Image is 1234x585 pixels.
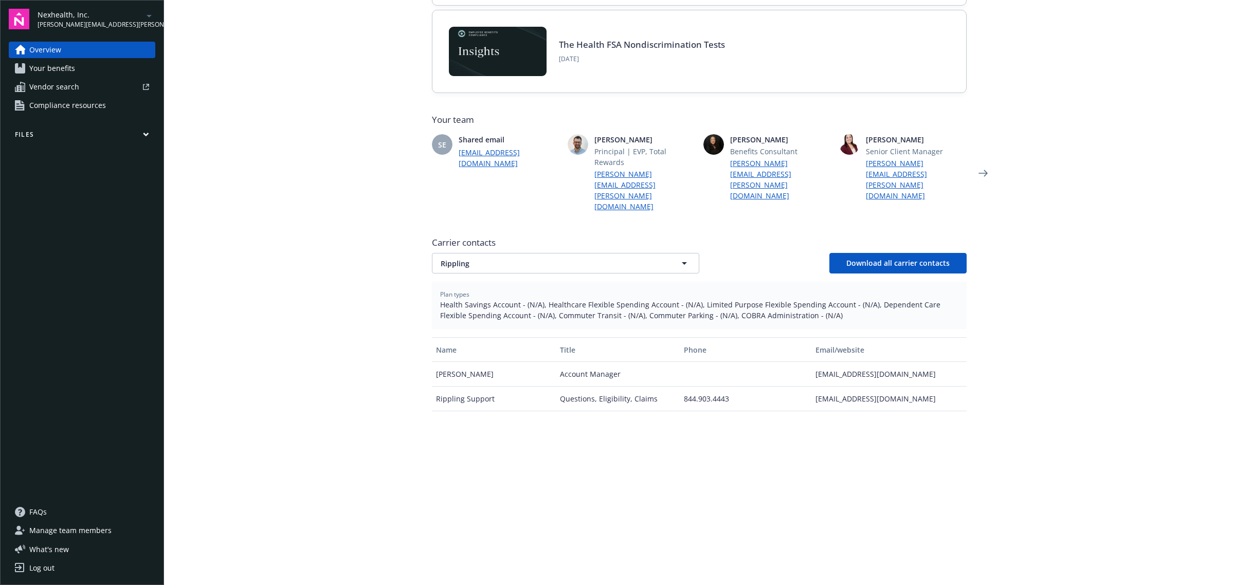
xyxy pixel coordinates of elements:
[9,504,155,520] a: FAQs
[143,9,155,22] a: arrowDropDown
[436,344,552,355] div: Name
[866,146,967,157] span: Senior Client Manager
[459,147,559,169] a: [EMAIL_ADDRESS][DOMAIN_NAME]
[432,114,967,126] span: Your team
[432,337,556,362] button: Name
[839,134,860,155] img: photo
[38,9,143,20] span: Nexhealth, Inc.
[560,344,676,355] div: Title
[866,158,967,201] a: [PERSON_NAME][EMAIL_ADDRESS][PERSON_NAME][DOMAIN_NAME]
[684,344,807,355] div: Phone
[680,387,811,411] div: 844.903.4443
[866,134,967,145] span: [PERSON_NAME]
[730,158,831,201] a: [PERSON_NAME][EMAIL_ADDRESS][PERSON_NAME][DOMAIN_NAME]
[459,134,559,145] span: Shared email
[29,544,69,555] span: What ' s new
[9,97,155,114] a: Compliance resources
[9,544,85,555] button: What's new
[846,258,950,268] span: Download all carrier contacts
[556,337,680,362] button: Title
[440,299,958,321] span: Health Savings Account - (N/A), Healthcare Flexible Spending Account - (N/A), Limited Purpose Fle...
[432,253,699,273] button: Rippling
[815,344,962,355] div: Email/website
[594,169,695,212] a: [PERSON_NAME][EMAIL_ADDRESS][PERSON_NAME][DOMAIN_NAME]
[9,522,155,539] a: Manage team members
[449,27,547,76] img: Card Image - EB Compliance Insights.png
[29,522,112,539] span: Manage team members
[811,362,966,387] div: [EMAIL_ADDRESS][DOMAIN_NAME]
[432,362,556,387] div: [PERSON_NAME]
[29,504,47,520] span: FAQs
[9,60,155,77] a: Your benefits
[594,134,695,145] span: [PERSON_NAME]
[438,139,446,150] span: SE
[29,97,106,114] span: Compliance resources
[556,387,680,411] div: Questions, Eligibility, Claims
[29,42,61,58] span: Overview
[703,134,724,155] img: photo
[811,387,966,411] div: [EMAIL_ADDRESS][DOMAIN_NAME]
[559,54,725,64] span: [DATE]
[556,362,680,387] div: Account Manager
[9,79,155,95] a: Vendor search
[730,146,831,157] span: Benefits Consultant
[594,146,695,168] span: Principal | EVP, Total Rewards
[29,560,55,576] div: Log out
[730,134,831,145] span: [PERSON_NAME]
[9,130,155,143] button: Files
[811,337,966,362] button: Email/website
[559,39,725,50] a: The Health FSA Nondiscrimination Tests
[568,134,588,155] img: photo
[680,337,811,362] button: Phone
[975,165,991,181] a: Next
[432,387,556,411] div: Rippling Support
[432,236,967,249] span: Carrier contacts
[441,258,655,269] span: Rippling
[38,20,143,29] span: [PERSON_NAME][EMAIL_ADDRESS][PERSON_NAME][DOMAIN_NAME]
[29,60,75,77] span: Your benefits
[9,9,29,29] img: navigator-logo.svg
[9,42,155,58] a: Overview
[38,9,155,29] button: Nexhealth, Inc.[PERSON_NAME][EMAIL_ADDRESS][PERSON_NAME][DOMAIN_NAME]arrowDropDown
[829,253,967,273] button: Download all carrier contacts
[29,79,79,95] span: Vendor search
[440,290,958,299] span: Plan types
